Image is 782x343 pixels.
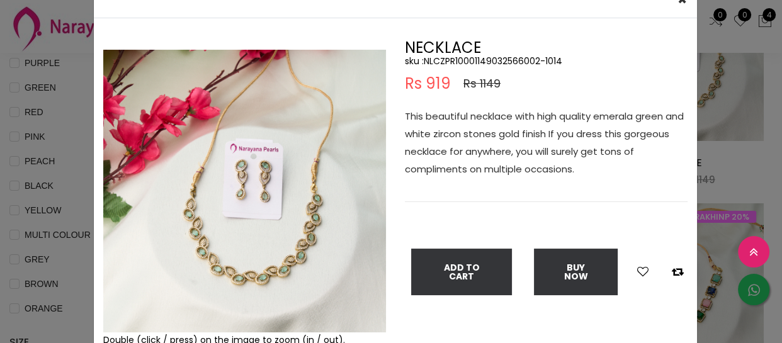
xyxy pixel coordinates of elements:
[463,76,501,91] span: Rs 1149
[405,76,451,91] span: Rs 919
[668,264,688,280] button: Add to compare
[633,264,652,280] button: Add to wishlist
[103,50,386,332] img: Example
[405,108,688,178] p: This beautiful necklace with high quality emerala green and white zircon stones gold finish If yo...
[534,249,618,295] button: Buy Now
[411,249,512,295] button: Add To Cart
[405,55,688,67] h5: sku : NLCZPR10001149032566002-1014
[405,40,688,55] h2: NECKLACE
